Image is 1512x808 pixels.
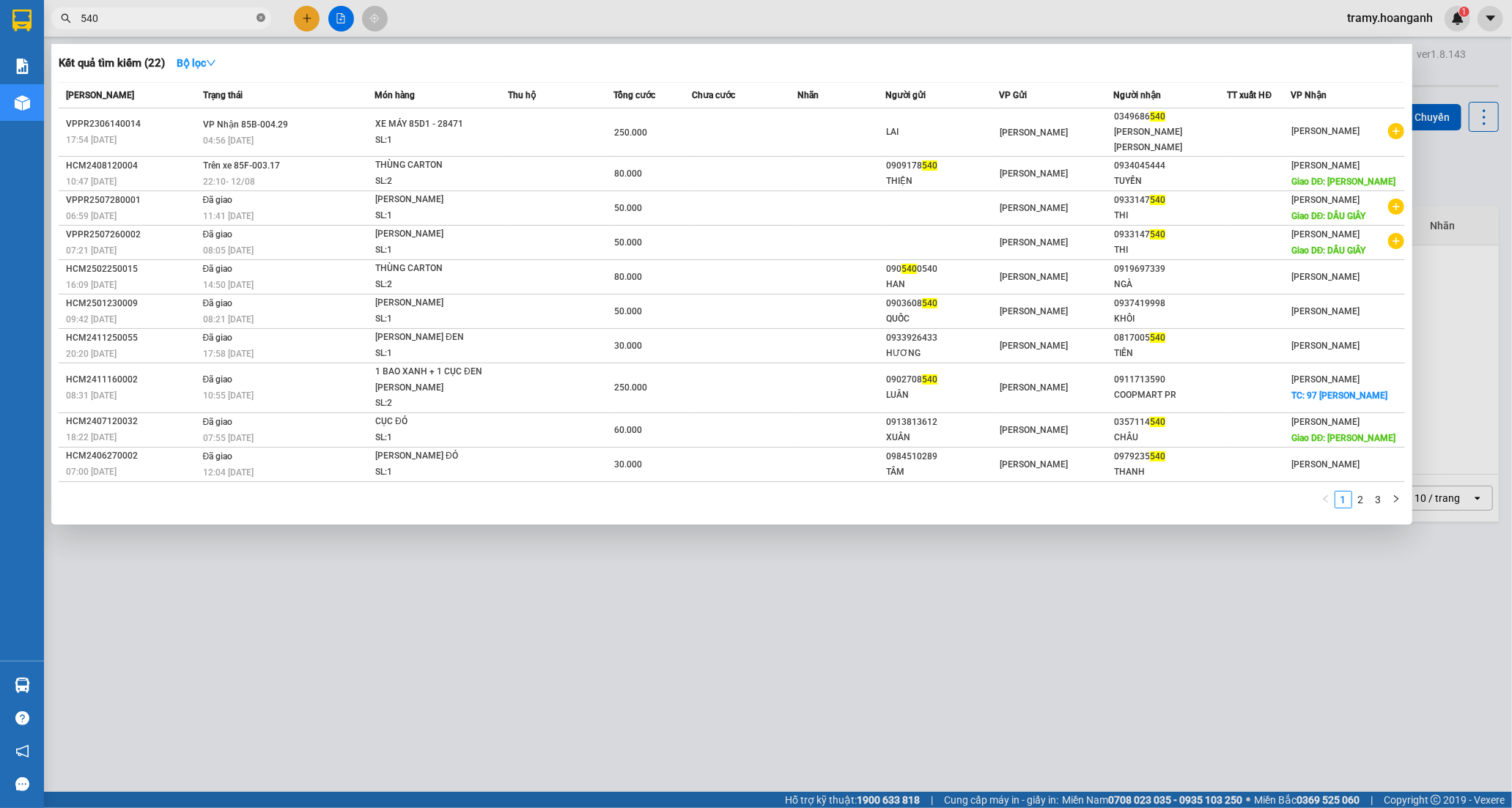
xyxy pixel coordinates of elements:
[1371,492,1387,508] a: 3
[1387,491,1405,508] li: Next Page
[886,158,999,174] div: 0909178
[66,390,117,401] span: 08:31 [DATE]
[375,330,485,346] div: [PERSON_NAME] ĐEN
[922,160,937,171] span: 540
[1388,199,1404,215] span: plus-circle
[66,280,117,290] span: 16:09 [DATE]
[1114,372,1227,388] div: 0911713590
[1000,306,1068,316] span: [PERSON_NAME]
[886,372,999,388] div: 0902708
[614,306,642,316] span: 50.000
[1335,491,1352,508] li: 1
[206,58,216,68] span: down
[66,314,117,325] span: 09:42 [DATE]
[66,193,199,208] div: VPPR2507280001
[66,245,117,256] span: 07:21 [DATE]
[614,341,642,351] span: 30.000
[375,116,485,133] div: XE MÁY 85D1 - 28471
[203,451,233,462] span: Đã giao
[797,90,819,100] span: Nhãn
[614,272,642,282] span: 80.000
[66,135,117,145] span: 17:54 [DATE]
[375,364,485,396] div: 1 BAO XANH + 1 CỤC ĐEN [PERSON_NAME]
[1291,433,1396,443] span: Giao DĐ: [PERSON_NAME]
[375,277,485,293] div: SL: 2
[59,56,165,71] h3: Kết quả tìm kiếm ( 22 )
[1113,90,1161,100] span: Người nhận
[203,298,233,308] span: Đã giao
[1291,374,1360,385] span: [PERSON_NAME]
[1114,109,1227,125] div: 0349686
[1291,126,1360,136] span: [PERSON_NAME]
[613,90,655,100] span: Tổng cước
[15,744,29,758] span: notification
[375,414,485,430] div: CỤC ĐỎ
[257,13,265,22] span: close-circle
[1114,227,1227,242] div: 0933147
[375,192,485,208] div: [PERSON_NAME]
[375,226,485,242] div: [PERSON_NAME]
[1291,341,1360,351] span: [PERSON_NAME]
[614,127,647,138] span: 250.000
[1291,459,1360,470] span: [PERSON_NAME]
[1114,296,1227,311] div: 0937419998
[1388,233,1404,249] span: plus-circle
[1228,90,1272,100] span: TT xuất HĐ
[203,229,233,240] span: Đã giao
[375,261,485,277] div: THÙNG CARTON
[203,374,233,385] span: Đã giao
[1291,177,1396,187] span: Giao DĐ: [PERSON_NAME]
[1114,208,1227,223] div: THI
[1291,211,1366,221] span: Giao DĐ: DẦU GIÂY
[203,264,233,274] span: Đã giao
[886,262,999,277] div: 090 0540
[1114,277,1227,292] div: NGÀ
[66,158,199,174] div: HCM2408120004
[1114,193,1227,208] div: 0933147
[508,90,536,100] span: Thu hộ
[12,10,32,31] img: logo-vxr
[203,160,280,171] span: Trên xe 85F-003.17
[886,346,999,361] div: HƯƠNG
[375,295,485,311] div: [PERSON_NAME]
[375,396,485,412] div: SL: 2
[886,464,999,480] div: TÂM
[1352,491,1370,508] li: 2
[1150,195,1165,205] span: 540
[1353,492,1369,508] a: 2
[1150,333,1165,343] span: 540
[614,237,642,248] span: 50.000
[614,425,642,435] span: 60.000
[203,314,254,325] span: 08:21 [DATE]
[901,264,917,274] span: 540
[375,242,485,259] div: SL: 1
[1291,417,1360,427] span: [PERSON_NAME]
[203,467,254,478] span: 12:04 [DATE]
[1370,491,1387,508] li: 3
[1000,237,1068,248] span: [PERSON_NAME]
[81,10,254,26] input: Tìm tên, số ĐT hoặc mã đơn
[1114,415,1227,430] div: 0357114
[1114,449,1227,464] div: 0979235
[66,262,199,277] div: HCM2502250015
[1114,330,1227,346] div: 0817005
[375,346,485,362] div: SL: 1
[15,59,30,74] img: solution-icon
[1335,492,1351,508] a: 1
[1388,123,1404,139] span: plus-circle
[1150,229,1165,240] span: 540
[15,678,30,693] img: warehouse-icon
[66,372,199,388] div: HCM2411160002
[1000,203,1068,213] span: [PERSON_NAME]
[66,177,117,187] span: 10:47 [DATE]
[177,57,216,69] strong: Bộ lọc
[1150,417,1165,427] span: 540
[15,711,29,725] span: question-circle
[1291,195,1360,205] span: [PERSON_NAME]
[66,448,199,464] div: HCM2406270002
[66,227,199,242] div: VPPR2507260002
[1000,168,1068,179] span: [PERSON_NAME]
[15,777,29,791] span: message
[203,245,254,256] span: 08:05 [DATE]
[203,119,288,130] span: VP Nhận 85B-004.29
